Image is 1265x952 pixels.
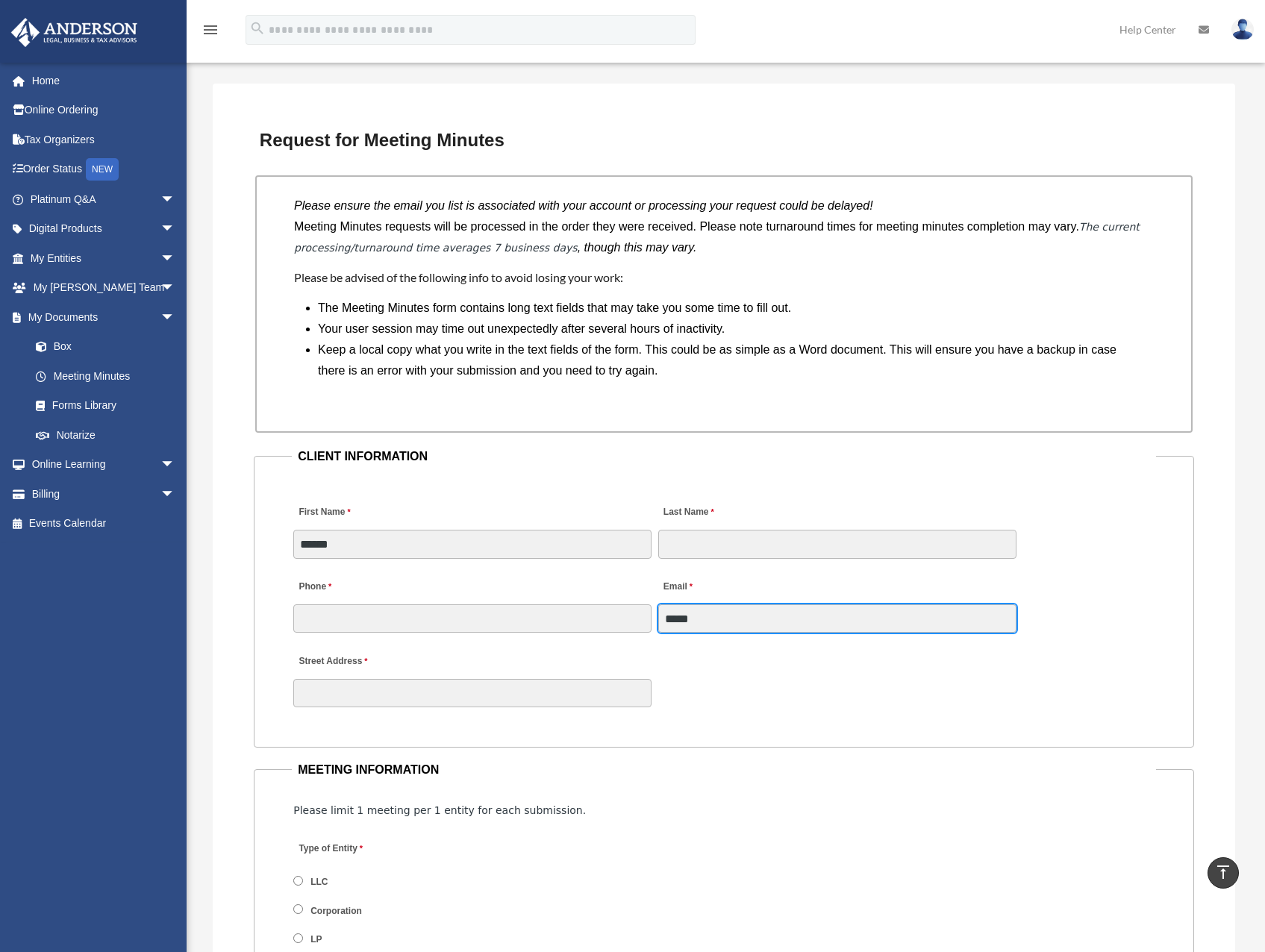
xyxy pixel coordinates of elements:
a: My [PERSON_NAME] Teamarrow_drop_down [10,273,198,303]
i: , though this may vary. [578,241,697,254]
a: My Documentsarrow_drop_down [10,302,198,332]
label: LLC [306,876,334,889]
span: arrow_drop_down [160,243,190,274]
span: arrow_drop_down [160,450,190,480]
label: Type of Entity [293,839,435,859]
i: menu [202,21,219,39]
span: arrow_drop_down [160,214,190,245]
img: Anderson Advisors Platinum Portal [7,18,142,47]
img: User Pic [1231,19,1254,40]
a: Digital Productsarrow_drop_down [10,214,198,244]
li: The Meeting Minutes form contains long text fields that may take you some time to fill out. [318,298,1142,319]
a: vertical_align_top [1208,857,1239,889]
a: My Entitiesarrow_drop_down [10,243,198,273]
div: NEW [86,158,119,181]
span: arrow_drop_down [160,479,190,510]
label: Email [658,577,696,598]
span: arrow_drop_down [160,184,190,215]
a: menu [202,26,219,39]
label: Street Address [293,651,435,671]
a: Billingarrow_drop_down [10,479,198,509]
a: Events Calendar [10,509,198,539]
label: First Name [293,503,354,523]
label: Corporation [306,904,367,918]
a: Home [10,66,198,95]
label: LP [306,933,328,946]
a: Platinum Q&Aarrow_drop_down [10,184,198,214]
a: Online Ordering [10,95,198,125]
a: Tax Organizers [10,125,198,154]
span: arrow_drop_down [160,273,190,304]
em: The current processing/turnaround time averages 7 business days [294,221,1140,254]
span: arrow_drop_down [160,302,190,333]
i: search [249,20,266,37]
i: vertical_align_top [1214,863,1232,881]
a: Meeting Minutes [21,361,190,391]
span: Please limit 1 meeting per 1 entity for each submission. [293,804,586,816]
a: Order StatusNEW [10,154,198,185]
a: Box [21,332,198,362]
label: Phone [293,577,335,598]
a: Forms Library [21,391,198,421]
legend: CLIENT INFORMATION [292,446,1156,467]
h3: Request for Meeting Minutes [254,125,1194,156]
li: Keep a local copy what you write in the text fields of the form. This could be as simple as a Wor... [318,339,1142,381]
legend: MEETING INFORMATION [292,760,1156,780]
p: Meeting Minutes requests will be processed in the order they were received. Please note turnaroun... [294,216,1154,258]
li: Your user session may time out unexpectedly after several hours of inactivity. [318,319,1142,339]
label: Last Name [658,503,718,523]
a: Notarize [21,420,198,450]
a: Online Learningarrow_drop_down [10,450,198,480]
h4: Please be advised of the following info to avoid losing your work: [294,269,1154,286]
i: Please ensure the email you list is associated with your account or processing your request could... [294,199,873,212]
